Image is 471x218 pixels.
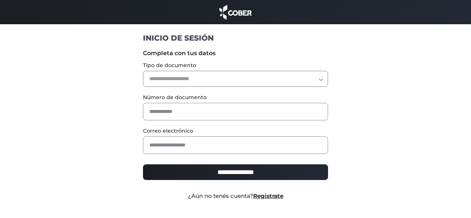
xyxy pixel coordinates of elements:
[217,4,254,20] img: cober_marca.png
[143,61,328,69] label: Tipo de documento
[137,192,334,200] div: ¿Aún no tenés cuenta?
[143,94,328,101] label: Número de documento
[143,127,328,135] label: Correo electrónico
[253,192,283,199] a: Registrate
[143,49,328,58] label: Completa con tus datos
[143,33,328,43] h1: INICIO DE SESIÓN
